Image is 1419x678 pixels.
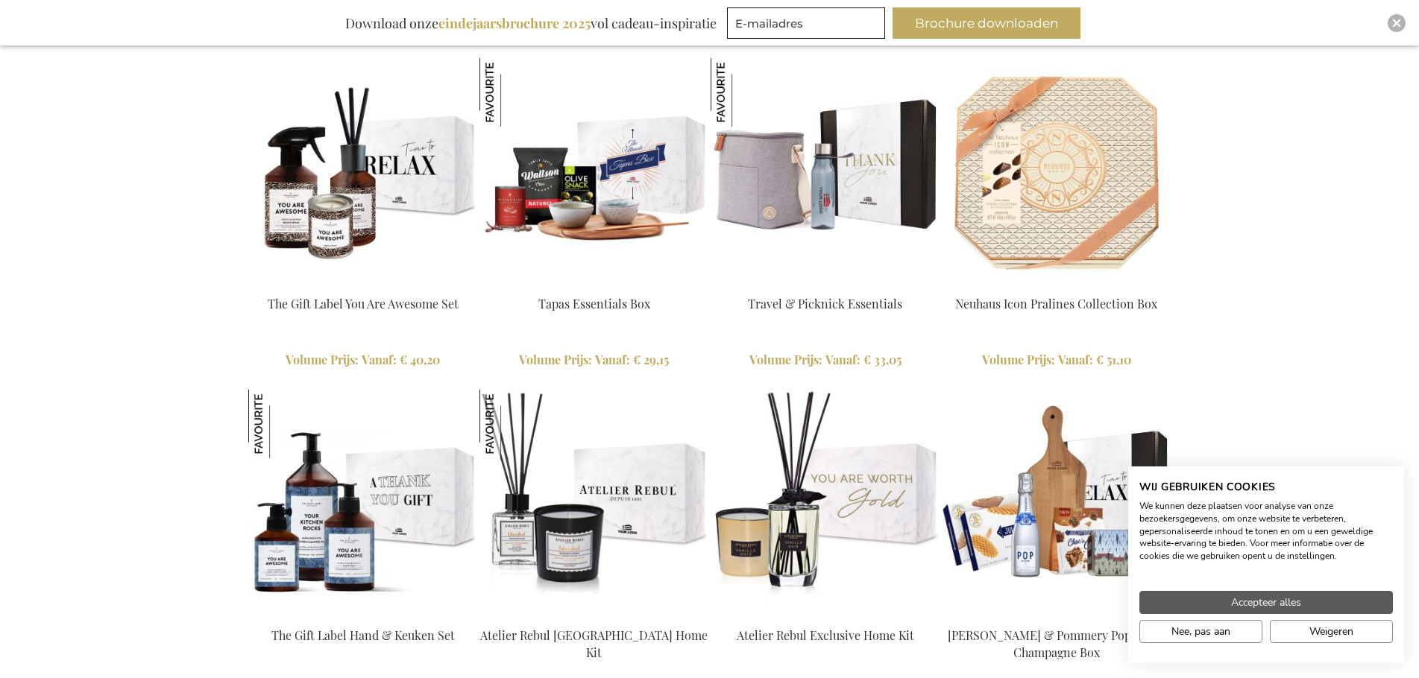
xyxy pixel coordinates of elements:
a: Tapas Essentials Box [538,296,650,311]
h2: Wij gebruiken cookies [1139,481,1393,494]
a: Volume Prijs: Vanaf € 29,15 [479,352,709,369]
img: The Gift Label You Are Awesome Set [248,58,478,288]
img: Tapas Essentials Box [479,58,548,127]
span: Weigeren [1309,624,1353,639]
a: Neuhaus Icon Pralines Collection Box - Exclusive Business Gifts [942,277,1171,291]
img: Sweet Delights & Pommery Pop Silver Champagne Box [942,390,1171,619]
span: Accepteer alles [1231,595,1301,610]
a: Tapas Essentials Box Tapas Essentials Box [479,277,709,291]
img: Atelier Rebul Exclusive Home Kit [711,390,940,619]
a: [PERSON_NAME] & Pommery Pop Silver Champagne Box [948,627,1165,660]
b: eindejaarsbrochure 2025 [438,14,591,32]
img: Atelier Rebul Istanbul Home Kit [479,390,709,619]
img: Atelier Rebul Istanbul Home Kit [479,390,548,458]
span: Nee, pas aan [1171,624,1230,639]
span: Volume Prijs: [749,352,822,367]
img: Travel & Picknick Essentials [711,58,779,127]
a: Atelier Rebul Istanbul Home Kit Atelier Rebul Istanbul Home Kit [479,609,709,623]
a: Sweet Delights & Pommery Pop Silver Champagne Box [942,609,1171,623]
a: The Gift Label Hand & Keuken Set [271,627,455,643]
span: Vanaf [595,352,630,367]
button: Accepteer alle cookies [1139,591,1393,614]
button: Pas cookie voorkeuren aan [1139,620,1262,643]
a: Atelier Rebul Exclusive Home Kit [711,609,940,623]
a: The Gift Label You Are Awesome Set [248,277,478,291]
form: marketing offers and promotions [727,7,890,43]
img: The Gift Label Hand & Keuken Set [248,390,317,458]
span: Vanaf [825,352,860,367]
span: Volume Prijs: [519,352,592,367]
img: Tapas Essentials Box [479,58,709,288]
a: Atelier Rebul [GEOGRAPHIC_DATA] Home Kit [480,627,708,660]
a: Neuhaus Icon Pralines Collection Box [955,296,1157,311]
a: Travel & Picknick Essentials Travel & Picknick Essentials [711,277,940,291]
a: Volume Prijs: Vanaf € 51,10 [942,352,1171,369]
img: Neuhaus Icon Pralines Collection Box - Exclusive Business Gifts [942,58,1171,288]
a: Volume Prijs: Vanaf € 33,05 [711,352,940,369]
img: The Gift Label Hand & Kitchen Set [248,390,478,619]
span: € 51,10 [1096,352,1131,367]
a: Travel & Picknick Essentials [748,296,902,311]
div: Download onze vol cadeau-inspiratie [339,7,723,39]
a: The Gift Label You Are Awesome Set [268,296,459,311]
button: Brochure downloaden [893,7,1080,39]
div: Close [1388,14,1406,32]
span: Vanaf [362,352,397,367]
span: € 29,15 [633,352,669,367]
span: Volume Prijs: [286,352,359,367]
img: Travel & Picknick Essentials [711,58,940,288]
p: We kunnen deze plaatsen voor analyse van onze bezoekersgegevens, om onze website te verbeteren, g... [1139,500,1393,563]
span: € 40,20 [400,352,440,367]
a: Atelier Rebul Exclusive Home Kit [737,627,914,643]
a: Volume Prijs: Vanaf € 40,20 [248,352,478,369]
span: € 33,05 [863,352,902,367]
input: E-mailadres [727,7,885,39]
img: Close [1392,19,1401,28]
a: The Gift Label Hand & Kitchen Set The Gift Label Hand & Keuken Set [248,609,478,623]
span: Vanaf [1058,352,1093,367]
button: Alle cookies weigeren [1270,620,1393,643]
span: Volume Prijs: [982,352,1055,367]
